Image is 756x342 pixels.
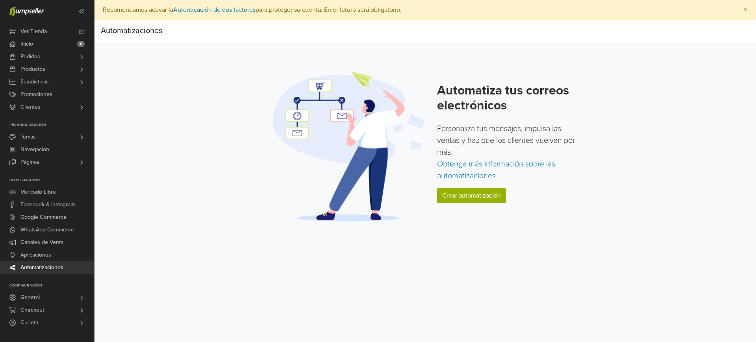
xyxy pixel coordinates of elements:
span: General [20,291,40,304]
span: Ver Tienda [20,25,47,38]
span: Automatizaciones [20,261,63,274]
span: Páginas [20,156,39,168]
span: Inicio [20,38,33,50]
span: Clientes [20,101,41,113]
span: Estadísticas [20,76,49,88]
p: Integraciones [9,178,94,183]
span: Google Commerce [20,211,67,224]
a: Autenticación de dos factores [173,6,256,14]
span: Navegación [20,143,49,156]
span: Cuenta [20,316,38,329]
span: Pedidos [20,50,40,63]
img: Automation [270,70,428,222]
span: × [743,4,748,15]
span: Productos [20,63,45,76]
h2: Automatiza tus correos electrónicos [437,83,581,113]
div: Automatizaciones [101,23,162,39]
span: Temas [20,131,36,143]
span: WhatsApp Commerce [20,224,74,236]
a: Crear automatización [437,188,506,203]
p: Configuración [9,283,94,288]
span: Aplicaciones [20,249,51,261]
span: Mercado Libre [20,186,56,198]
span: Canales de Venta [20,236,63,249]
span: 6 [77,41,85,47]
p: Personalización [9,123,94,128]
p: Personaliza tus mensajes, impulsa las ventas y haz que los clientes vuelvan por más. [437,123,581,182]
span: Facebook & Instagram [20,198,75,211]
a: Obtenga más información sobre las automatizaciones [437,159,555,181]
span: Checkout [20,304,44,316]
span: Promociones [20,88,52,101]
button: Close [735,0,756,19]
